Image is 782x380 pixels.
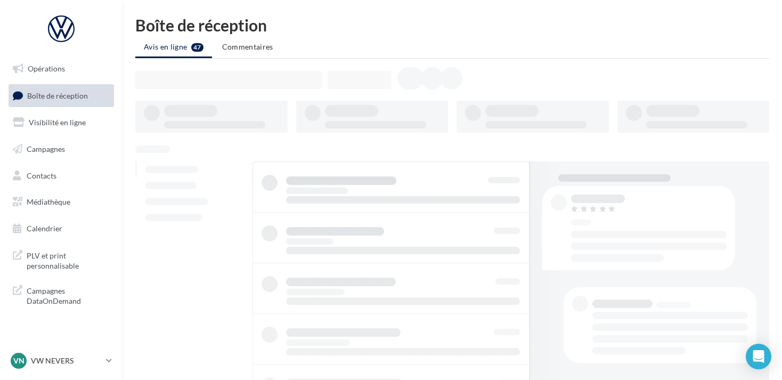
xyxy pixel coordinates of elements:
a: Visibilité en ligne [6,111,116,134]
span: PLV et print personnalisable [27,248,110,271]
p: VW NEVERS [31,355,102,366]
span: Campagnes DataOnDemand [27,284,110,306]
span: VN [13,355,25,366]
span: Visibilité en ligne [29,118,86,127]
a: PLV et print personnalisable [6,244,116,276]
div: Boîte de réception [135,17,769,33]
a: Campagnes DataOnDemand [6,279,116,311]
div: Open Intercom Messenger [746,344,771,369]
span: Calendrier [27,224,62,233]
span: Campagnes [27,144,65,153]
a: Opérations [6,58,116,80]
a: Contacts [6,165,116,187]
a: Calendrier [6,217,116,240]
a: Médiathèque [6,191,116,213]
a: Campagnes [6,138,116,160]
span: Boîte de réception [27,91,88,100]
a: Boîte de réception [6,84,116,107]
a: VN VW NEVERS [9,351,114,371]
span: Médiathèque [27,197,70,206]
span: Commentaires [222,42,273,51]
span: Opérations [28,64,65,73]
span: Contacts [27,171,56,180]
